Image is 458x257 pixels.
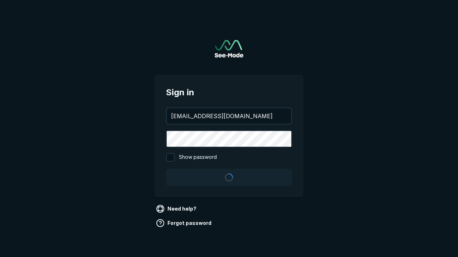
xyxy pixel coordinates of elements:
img: See-Mode Logo [215,40,243,57]
a: Go to sign in [215,40,243,57]
span: Sign in [166,86,292,99]
a: Forgot password [155,217,214,229]
input: your@email.com [167,108,291,124]
span: Show password [179,153,217,162]
a: Need help? [155,203,199,215]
